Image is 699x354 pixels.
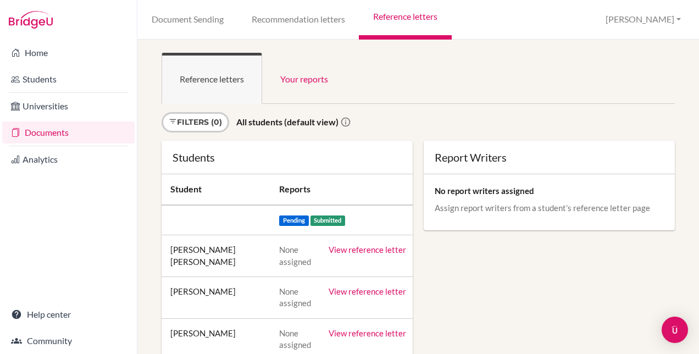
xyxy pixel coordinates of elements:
p: Assign report writers from a student’s reference letter page [435,202,664,213]
a: Documents [2,121,135,143]
p: No report writers assigned [435,185,664,196]
th: Student [162,174,270,205]
a: Home [2,42,135,64]
a: Students [2,68,135,90]
td: [PERSON_NAME] [162,276,270,318]
a: Universities [2,95,135,117]
a: Filters (0) [162,112,229,132]
a: Your reports [262,53,346,104]
img: Bridge-U [9,11,53,29]
a: View reference letter [329,286,406,296]
a: Reference letters [162,53,262,104]
th: Reports [270,174,415,205]
a: Help center [2,303,135,325]
span: Pending [279,215,309,226]
a: Analytics [2,148,135,170]
a: View reference letter [329,328,406,338]
div: Open Intercom Messenger [662,317,688,343]
div: Report Writers [435,152,664,163]
div: Students [173,152,402,163]
span: None assigned [279,286,311,308]
a: View reference letter [329,245,406,255]
td: [PERSON_NAME] [PERSON_NAME] [162,235,270,277]
span: None assigned [279,245,311,266]
button: [PERSON_NAME] [601,9,686,30]
span: Submitted [310,215,346,226]
span: None assigned [279,328,311,350]
a: Community [2,330,135,352]
strong: All students (default view) [236,117,339,127]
